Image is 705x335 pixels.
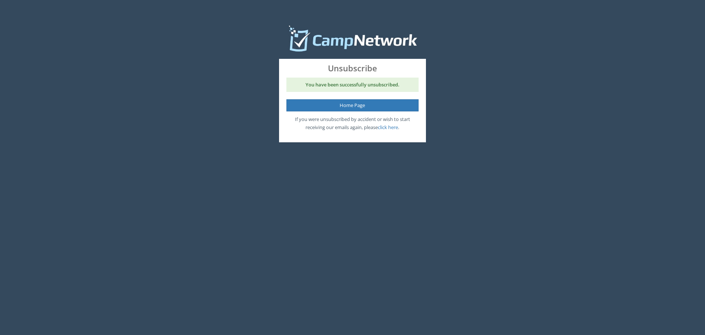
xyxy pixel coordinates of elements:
[287,24,418,53] img: Camp Network
[286,115,419,131] p: If you were unsubscribed by accident or wish to start receiving our emails again, please .
[378,124,398,131] a: click here
[286,63,419,74] span: Unsubscribe
[286,99,419,111] a: Home Page
[305,81,399,88] strong: You have been successfully unsubscribed.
